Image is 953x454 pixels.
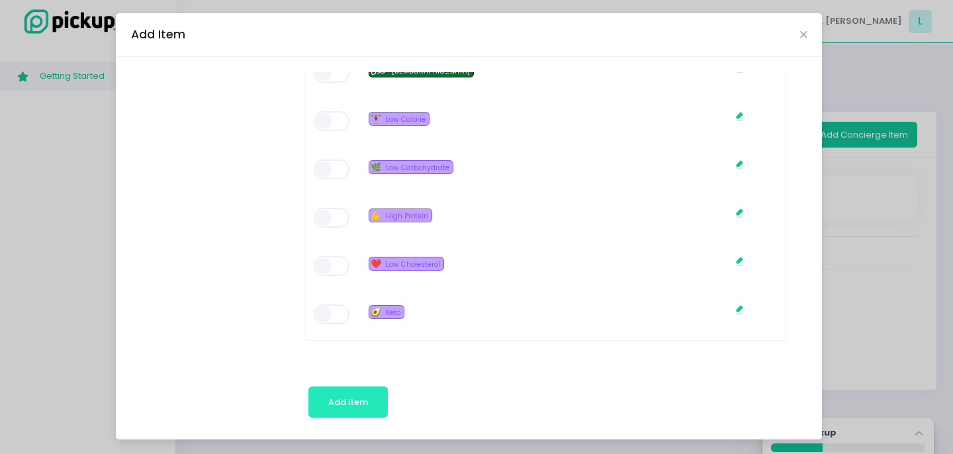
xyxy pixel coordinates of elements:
span: ❤️ [371,257,381,270]
span: Keto [386,308,400,318]
span: Low Carbohydrate [386,163,449,173]
div: Add Item [131,26,185,43]
span: Add item [328,396,368,408]
span: 🏋️‍♀️ [371,113,381,125]
span: [DEMOGRAPHIC_DATA] [392,66,470,76]
span: 🌿 [371,161,381,173]
button: Add item [308,386,388,418]
span: Low Cholesterol [386,259,440,269]
span: 🥑 [371,306,381,318]
span: 💪 [371,209,381,222]
button: Close [800,31,807,38]
span: High Protein [386,211,428,221]
span: Low Calorie [386,114,426,124]
span: حلال [371,64,387,77]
